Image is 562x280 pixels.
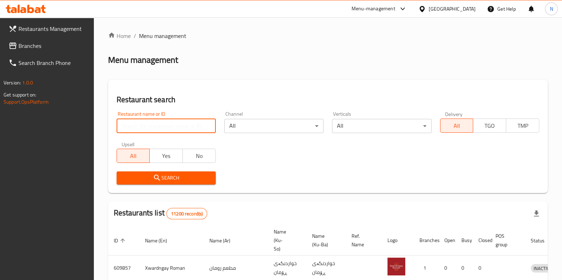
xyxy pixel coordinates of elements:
div: All [332,119,431,133]
button: TGO [473,119,506,133]
span: All [443,121,471,131]
span: INACTIVE [531,264,555,273]
span: N [550,5,553,13]
span: ID [114,236,127,245]
span: Search Branch Phone [18,59,88,67]
div: INACTIVE [531,264,555,273]
a: Support.OpsPlatform [4,97,49,106]
span: POS group [496,232,516,249]
a: Search Branch Phone [3,54,94,71]
span: TGO [476,121,503,131]
a: Restaurants Management [3,20,94,37]
button: All [117,149,150,163]
button: No [182,149,216,163]
span: Branches [18,42,88,50]
span: 1.0.0 [22,78,33,87]
li: / [134,32,136,40]
label: Upsell [122,142,135,147]
span: All [120,151,147,161]
div: Menu-management [352,5,395,13]
th: Open [439,225,456,256]
th: Closed [473,225,490,256]
th: Busy [456,225,473,256]
a: Branches [3,37,94,54]
span: Status [531,236,554,245]
button: Search [117,171,216,185]
span: TMP [509,121,536,131]
span: Name (En) [145,236,176,245]
button: TMP [506,119,539,133]
h2: Restaurants list [114,208,208,219]
nav: breadcrumb [108,32,548,40]
th: Logo [382,225,414,256]
a: Home [108,32,131,40]
h2: Restaurant search [117,94,539,105]
span: Yes [152,151,180,161]
span: Version: [4,78,21,87]
h2: Menu management [108,54,178,66]
button: Yes [149,149,183,163]
th: Branches [414,225,439,256]
div: Export file [528,205,545,222]
span: Name (Ku-So) [274,227,298,253]
div: [GEOGRAPHIC_DATA] [429,5,476,13]
input: Search for restaurant name or ID.. [117,119,216,133]
span: Menu management [139,32,186,40]
label: Delivery [445,111,463,116]
img: Xwardngay Roman [387,258,405,275]
span: 11200 record(s) [167,210,207,217]
span: Restaurants Management [18,24,88,33]
span: Ref. Name [352,232,373,249]
button: All [440,119,473,133]
span: Name (Ku-Ba) [312,232,337,249]
span: No [186,151,213,161]
div: All [224,119,323,133]
span: Get support on: [4,90,36,99]
div: Total records count [166,208,207,219]
span: Search [122,174,210,182]
span: Name (Ar) [209,236,240,245]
